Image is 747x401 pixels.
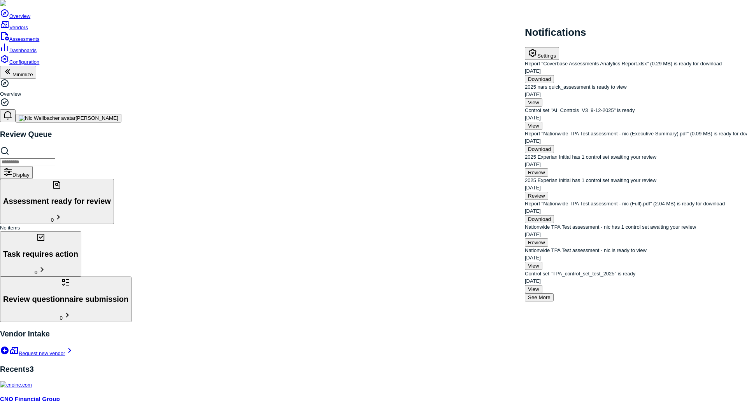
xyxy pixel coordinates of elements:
span: Request new vendor [19,350,65,356]
span: Overview [9,13,30,19]
span: [PERSON_NAME] [75,115,118,121]
span: Minimize [12,72,33,77]
button: Review [525,192,548,200]
button: Download [525,145,554,153]
span: 0 [35,270,37,275]
button: See More [525,293,554,301]
button: Review [525,168,548,177]
h2: Review questionnaire submission [3,295,128,304]
h2: Assessment ready for review [3,197,111,206]
span: Vendors [9,25,28,30]
button: Review [525,238,548,247]
button: Settings [525,47,559,60]
button: View [525,262,542,270]
img: Nic Weilbacher avatar [19,115,75,121]
button: View [525,285,542,293]
span: Dashboards [9,47,37,53]
span: 3 [30,365,34,373]
span: 0 [51,217,54,223]
button: Download [525,75,554,83]
span: Configuration [9,59,39,65]
span: Assessments [9,36,39,42]
button: Download [525,215,554,223]
button: View [525,122,542,130]
button: View [525,98,542,107]
span: 0 [60,315,62,321]
h2: Task requires action [3,250,78,259]
button: Nic Weilbacher avatar[PERSON_NAME] [16,114,121,123]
